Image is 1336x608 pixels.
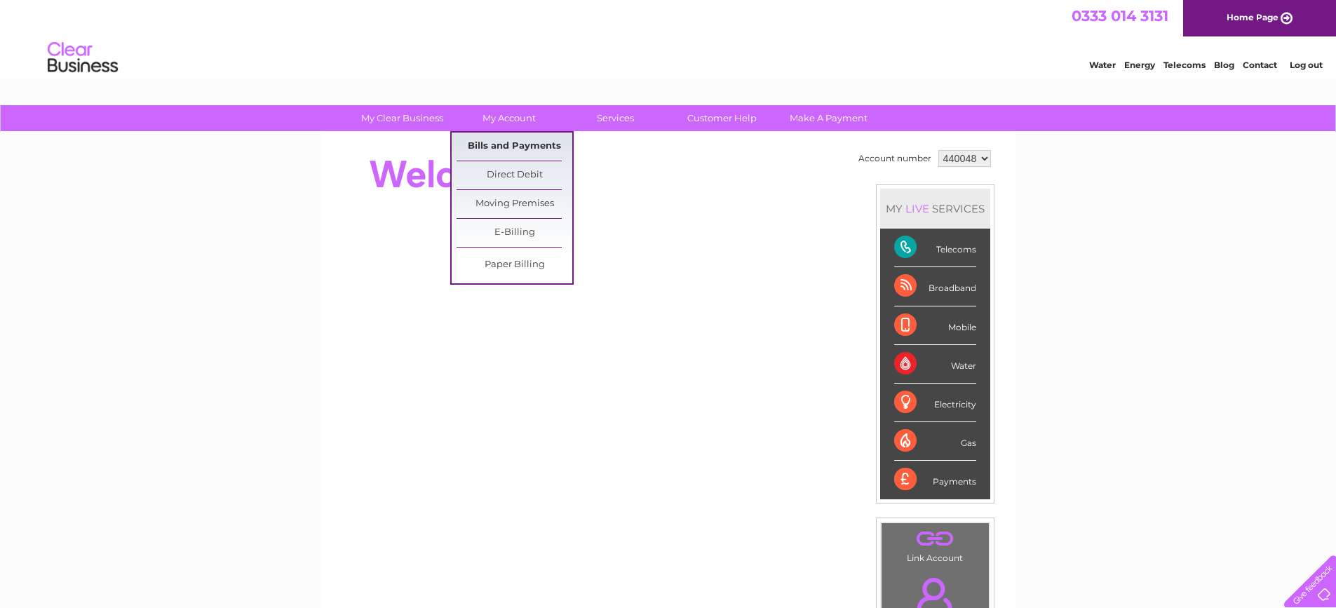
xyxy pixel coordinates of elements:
a: Make A Payment [771,105,886,131]
a: Direct Debit [457,161,572,189]
img: tab_keywords_by_traffic_grey.svg [140,81,151,93]
img: logo.png [47,36,119,79]
a: Customer Help [664,105,780,131]
div: Payments [894,461,976,499]
img: logo_orange.svg [22,22,34,34]
a: . [885,527,985,551]
div: Keywords by Traffic [155,83,236,92]
img: tab_domain_overview_orange.svg [38,81,49,93]
div: Domain Overview [53,83,126,92]
div: Electricity [894,384,976,422]
a: Blog [1214,60,1234,70]
div: v 4.0.25 [39,22,69,34]
div: LIVE [903,202,932,215]
div: Clear Business is a trading name of Verastar Limited (registered in [GEOGRAPHIC_DATA] No. 3667643... [337,8,1000,68]
td: Link Account [881,522,990,567]
a: E-Billing [457,219,572,247]
a: Log out [1290,60,1323,70]
a: 0333 014 3131 [1072,7,1168,25]
a: Water [1089,60,1116,70]
div: Gas [894,422,976,461]
a: My Account [451,105,567,131]
td: Account number [855,147,935,170]
a: Services [558,105,673,131]
a: My Clear Business [344,105,460,131]
div: Water [894,345,976,384]
div: MY SERVICES [880,189,990,229]
img: website_grey.svg [22,36,34,48]
div: Domain: [DOMAIN_NAME] [36,36,154,48]
a: Moving Premises [457,190,572,218]
a: Paper Billing [457,251,572,279]
a: Bills and Payments [457,133,572,161]
div: Mobile [894,306,976,345]
div: Telecoms [894,229,976,267]
a: Telecoms [1163,60,1206,70]
a: Contact [1243,60,1277,70]
a: Energy [1124,60,1155,70]
div: Broadband [894,267,976,306]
